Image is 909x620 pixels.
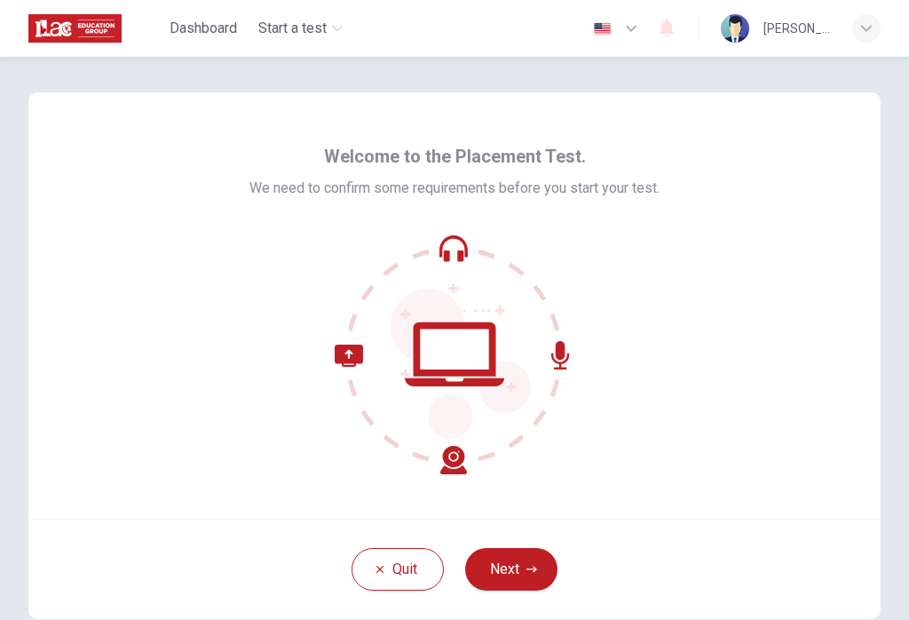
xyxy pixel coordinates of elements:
div: [PERSON_NAME] [763,18,831,39]
span: Welcome to the Placement Test. [324,142,586,171]
button: Start a test [251,12,350,44]
a: ILAC logo [28,11,162,46]
img: en [591,22,613,36]
span: We need to confirm some requirements before you start your test. [249,178,660,199]
img: Profile picture [721,14,749,43]
img: ILAC logo [28,11,122,46]
span: Start a test [258,18,327,39]
button: Dashboard [162,12,244,44]
button: Quit [352,548,444,591]
button: Next [465,548,557,591]
span: Dashboard [170,18,237,39]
